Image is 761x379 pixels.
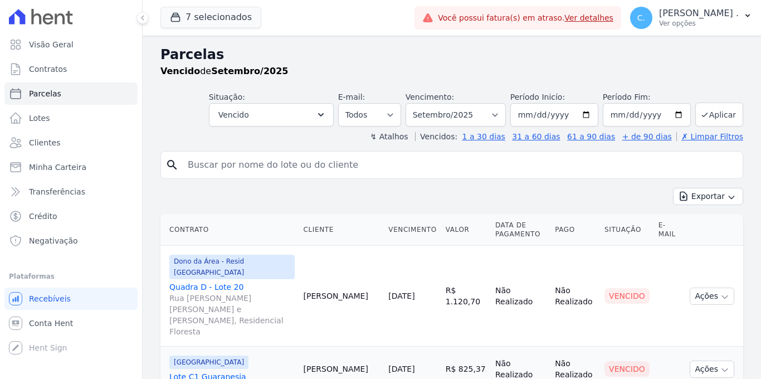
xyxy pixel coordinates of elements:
[209,93,245,101] label: Situação:
[406,93,454,101] label: Vencimento:
[690,361,734,378] button: Ações
[604,361,650,377] div: Vencido
[491,214,550,246] th: Data de Pagamento
[29,186,85,197] span: Transferências
[4,132,138,154] a: Clientes
[29,162,86,173] span: Minha Carteira
[29,235,78,246] span: Negativação
[637,14,645,22] span: C.
[4,82,138,105] a: Parcelas
[384,214,441,246] th: Vencimento
[370,132,408,141] label: ↯ Atalhos
[441,246,491,347] td: R$ 1.120,70
[160,7,261,28] button: 7 selecionados
[29,318,73,329] span: Conta Hent
[29,211,57,222] span: Crédito
[299,214,384,246] th: Cliente
[29,293,71,304] span: Recebíveis
[4,181,138,203] a: Transferências
[415,132,457,141] label: Vencidos:
[621,2,761,33] button: C. [PERSON_NAME] . Ver opções
[510,93,565,101] label: Período Inicío:
[388,365,414,373] a: [DATE]
[659,19,739,28] p: Ver opções
[169,281,295,337] a: Quadra D - Lote 20Rua [PERSON_NAME] [PERSON_NAME] e [PERSON_NAME], Residencial Floresta
[29,113,50,124] span: Lotes
[181,154,738,176] input: Buscar por nome do lote ou do cliente
[211,66,288,76] strong: Setembro/2025
[160,65,288,78] p: de
[209,103,334,127] button: Vencido
[169,293,295,337] span: Rua [PERSON_NAME] [PERSON_NAME] e [PERSON_NAME], Residencial Floresta
[600,214,654,246] th: Situação
[9,270,133,283] div: Plataformas
[29,64,67,75] span: Contratos
[462,132,505,141] a: 1 a 30 dias
[29,39,74,50] span: Visão Geral
[218,108,249,122] span: Vencido
[654,214,686,246] th: E-mail
[604,288,650,304] div: Vencido
[690,288,734,305] button: Ações
[160,214,299,246] th: Contrato
[491,246,550,347] td: Não Realizado
[564,13,613,22] a: Ver detalhes
[676,132,743,141] a: ✗ Limpar Filtros
[29,137,60,148] span: Clientes
[160,66,200,76] strong: Vencido
[673,188,743,205] button: Exportar
[4,107,138,129] a: Lotes
[299,246,384,347] td: [PERSON_NAME]
[169,356,248,369] span: [GEOGRAPHIC_DATA]
[622,132,672,141] a: + de 90 dias
[4,288,138,310] a: Recebíveis
[4,230,138,252] a: Negativação
[603,91,691,103] label: Período Fim:
[695,103,743,127] button: Aplicar
[388,291,414,300] a: [DATE]
[4,33,138,56] a: Visão Geral
[659,8,739,19] p: [PERSON_NAME] .
[441,214,491,246] th: Valor
[165,158,179,172] i: search
[160,45,743,65] h2: Parcelas
[550,214,600,246] th: Pago
[438,12,613,24] span: Você possui fatura(s) em atraso.
[4,156,138,178] a: Minha Carteira
[169,255,295,279] span: Dono da Área - Resid [GEOGRAPHIC_DATA]
[567,132,615,141] a: 61 a 90 dias
[4,58,138,80] a: Contratos
[338,93,365,101] label: E-mail:
[29,88,61,99] span: Parcelas
[4,205,138,227] a: Crédito
[4,312,138,334] a: Conta Hent
[550,246,600,347] td: Não Realizado
[512,132,560,141] a: 31 a 60 dias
